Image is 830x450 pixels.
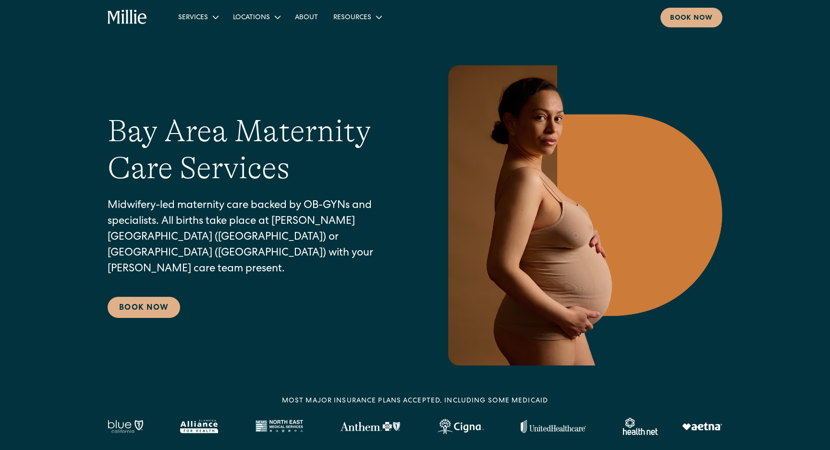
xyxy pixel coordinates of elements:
div: Locations [233,13,270,23]
a: Book Now [108,297,180,318]
div: Services [171,9,225,25]
img: Anthem Logo [340,422,400,431]
img: North East Medical Services logo [255,420,303,433]
div: Locations [225,9,287,25]
img: Healthnet logo [623,418,659,435]
div: Book now [670,13,713,24]
p: Midwifery-led maternity care backed by OB-GYNs and specialists. All births take place at [PERSON_... [108,198,403,278]
a: home [108,10,147,25]
h1: Bay Area Maternity Care Services [108,113,403,187]
div: MOST MAJOR INSURANCE PLANS ACCEPTED, INCLUDING some MEDICAID [282,396,548,406]
img: Pregnant woman in neutral underwear holding her belly, standing in profile against a warm-toned g... [442,65,722,365]
a: About [287,9,326,25]
div: Services [178,13,208,23]
div: Resources [326,9,389,25]
a: Book now [660,8,722,27]
img: Aetna logo [682,423,722,430]
img: United Healthcare logo [521,420,586,433]
img: Blue California logo [108,420,143,433]
img: Cigna logo [437,419,484,434]
div: Resources [333,13,371,23]
img: Alameda Alliance logo [180,420,218,433]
